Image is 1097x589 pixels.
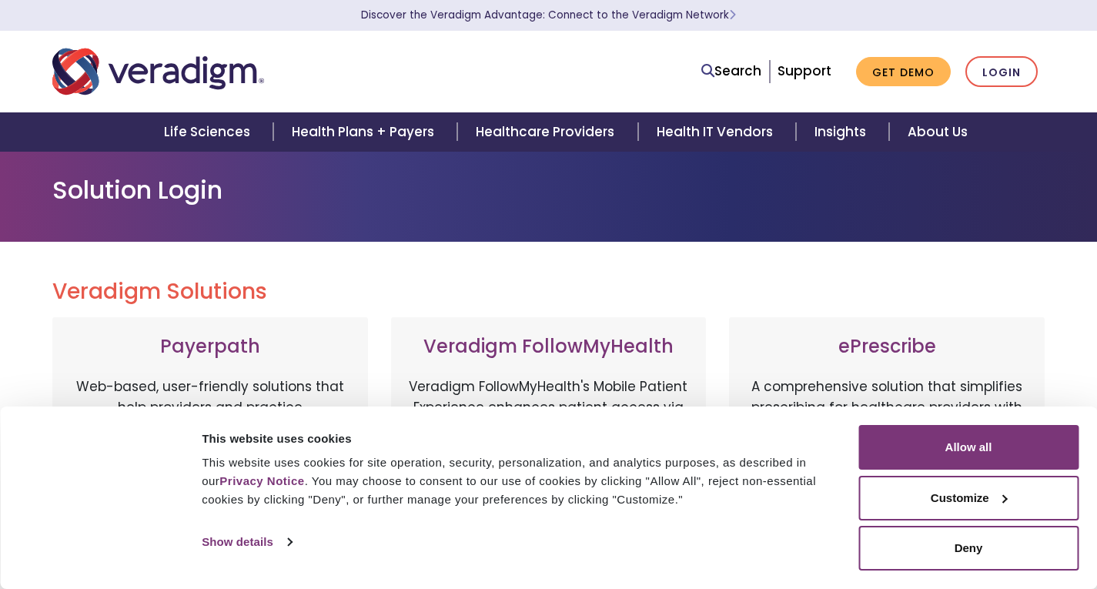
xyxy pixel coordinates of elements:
[856,57,951,87] a: Get Demo
[406,336,691,358] h3: Veradigm FollowMyHealth
[744,336,1029,358] h3: ePrescribe
[858,425,1079,470] button: Allow all
[219,474,304,487] a: Privacy Notice
[406,376,691,523] p: Veradigm FollowMyHealth's Mobile Patient Experience enhances patient access via mobile devices, o...
[457,112,637,152] a: Healthcare Providers
[858,526,1079,571] button: Deny
[701,61,761,82] a: Search
[68,336,353,358] h3: Payerpath
[52,176,1045,205] h1: Solution Login
[52,46,264,97] img: Veradigm logo
[202,530,291,554] a: Show details
[52,279,1045,305] h2: Veradigm Solutions
[729,8,736,22] span: Learn More
[965,56,1038,88] a: Login
[68,376,353,538] p: Web-based, user-friendly solutions that help providers and practice administrators enhance revenu...
[361,8,736,22] a: Discover the Veradigm Advantage: Connect to the Veradigm NetworkLearn More
[202,430,841,448] div: This website uses cookies
[858,476,1079,520] button: Customize
[202,453,841,509] div: This website uses cookies for site operation, security, personalization, and analytics purposes, ...
[778,62,831,80] a: Support
[145,112,273,152] a: Life Sciences
[273,112,457,152] a: Health Plans + Payers
[796,112,889,152] a: Insights
[744,376,1029,538] p: A comprehensive solution that simplifies prescribing for healthcare providers with features like ...
[638,112,796,152] a: Health IT Vendors
[889,112,986,152] a: About Us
